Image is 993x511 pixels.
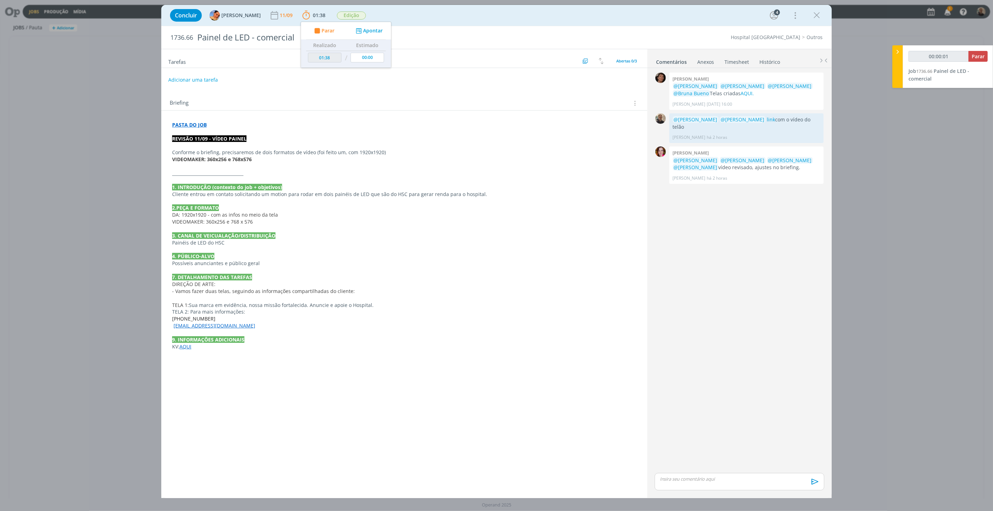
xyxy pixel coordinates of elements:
[313,12,325,18] span: 01:38
[721,116,765,123] span: @[PERSON_NAME]
[707,134,728,141] span: há 2 horas
[673,157,820,171] p: vídeo revisado, ajustes no briefing.
[172,281,215,287] span: DIREÇÃO DE ARTE:
[972,53,985,60] span: Parar
[168,57,186,65] span: Tarefas
[673,83,820,97] p: Telas criadas
[673,150,709,156] b: [PERSON_NAME]
[673,116,820,130] p: com o vídeo do telão
[337,11,366,20] button: Edição
[301,10,327,21] button: 01:38
[655,73,666,83] img: P
[301,22,391,68] ul: 01:38
[343,51,349,65] td: /
[673,101,706,107] p: [PERSON_NAME]
[172,218,253,225] span: VIDEOMAKER: 360x256 e 768 x 576
[337,12,366,20] span: Edição
[909,68,969,82] a: Job1736.66Painel de LED - comercial
[172,121,207,128] a: PASTA DO JOB
[916,68,932,74] span: 1736.66
[172,156,252,163] strong: VIDEOMAKER: 360x256 e 768x576
[673,175,706,181] p: [PERSON_NAME]
[707,175,728,181] span: há 2 horas
[172,288,355,294] span: - Vamos fazer duas telas, seguindo as informações compartilhadas do cliente:
[741,90,754,97] a: AQUI.
[616,58,637,63] span: Abertas 0/3
[209,10,261,21] button: L[PERSON_NAME]
[674,83,718,89] span: @[PERSON_NAME]
[172,135,247,142] strong: REVISÃO 11/09 - VÍDEO PAINEL
[161,5,832,498] div: dialog
[674,116,718,123] span: @[PERSON_NAME]
[280,13,294,18] div: 11/09
[172,343,637,350] p: KV:
[322,28,334,33] span: Parar
[674,157,718,164] span: @[PERSON_NAME]
[172,315,215,322] span: [PHONE_NUMBER]
[172,191,637,198] p: Cliente entrou em contato solicitando um motion para rodar em dois painéis de LED que são do HSC ...
[209,10,220,21] img: L
[721,157,765,164] span: @[PERSON_NAME]
[655,113,666,124] img: R
[349,40,386,51] th: Estimado
[731,34,800,40] a: Hospital [GEOGRAPHIC_DATA]
[172,336,244,343] strong: 9. INFORMAÇÕES ADICIONAIS
[170,9,202,22] button: Concluir
[172,274,252,280] strong: 7. DETALHAMENTO DAS TAREFAS
[721,83,765,89] span: @[PERSON_NAME]
[724,55,749,66] a: Timesheet
[656,55,687,66] a: Comentários
[312,27,334,35] button: Parar
[172,302,189,308] span: TELA 1:
[174,322,255,329] a: [EMAIL_ADDRESS][DOMAIN_NAME]
[172,308,637,315] p: TELA 2: Para mais informações:
[172,184,282,190] strong: 1. INTRODUÇÃO (contexto do job + objetivos)
[673,134,706,141] p: [PERSON_NAME]
[674,164,718,171] span: @[PERSON_NAME]
[969,51,988,62] button: Parar
[172,253,214,260] strong: 4. PÚBLICO-ALVO
[674,90,709,97] span: @Bruna Bueno
[599,58,604,64] img: arrow-down-up.svg
[306,40,343,51] th: Realizado
[221,13,261,18] span: [PERSON_NAME]
[194,29,548,46] div: Painel de LED - comercial
[172,239,637,246] p: Painéis de LED do HSC
[707,101,733,107] span: [DATE] 16:00
[170,99,189,108] span: Briefing
[172,170,637,177] p: __________________________________
[768,83,812,89] span: @[PERSON_NAME]
[172,149,637,156] p: Conforme o briefing, precisaremos de dois formatos de vídeo (foi feito um, com 1920x1920)
[655,146,666,157] img: B
[168,74,218,86] button: Adicionar uma tarefa
[767,116,775,123] a: link
[179,343,191,350] a: AQUI
[759,55,780,66] a: Histórico
[697,59,714,66] div: Anexos
[768,10,780,21] button: 4
[768,157,812,164] span: @[PERSON_NAME]
[172,302,637,309] p: Sua marca em evidência, nossa missão fortalecida. Anuncie e apoie o Hospital.
[774,9,780,15] div: 4
[673,76,709,82] b: [PERSON_NAME]
[170,34,193,42] span: 1736.66
[807,34,823,40] a: Outros
[354,27,383,35] button: Apontar
[172,260,637,267] p: Possíveis anunciantes e público geral
[175,13,197,18] span: Concluir
[172,211,278,218] span: DA: 1920x1920 - com as infos no meio da tela
[172,204,219,211] strong: 2.PEÇA E FORMATO
[172,232,275,239] strong: 3. CANAL DE VEICUALAÇÃO/DISTRIBUIÇÃO
[909,68,969,82] span: Painel de LED - comercial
